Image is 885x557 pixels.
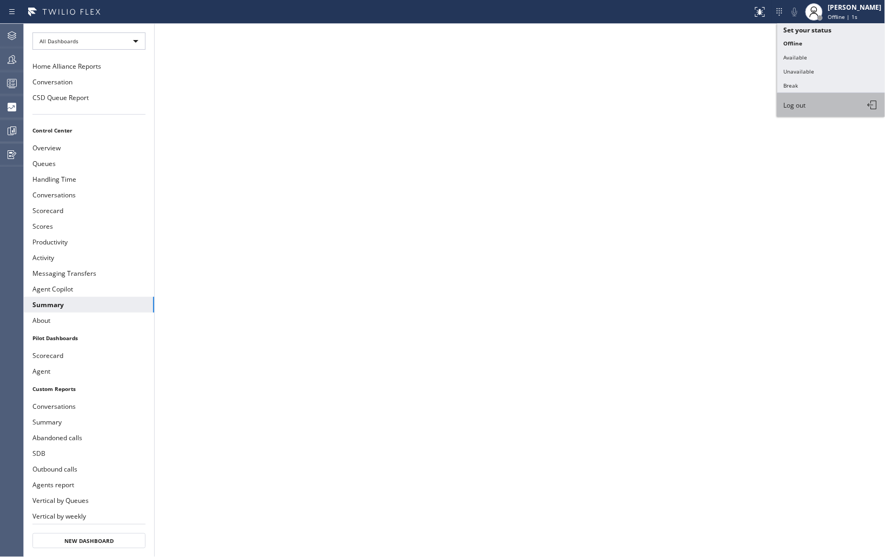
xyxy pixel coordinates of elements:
[828,13,858,21] span: Offline | 1s
[24,382,154,396] li: Custom Reports
[24,250,154,266] button: Activity
[155,24,885,557] iframe: dashboard_9f6bb337dffe
[24,331,154,345] li: Pilot Dashboards
[24,266,154,281] button: Messaging Transfers
[24,461,154,477] button: Outbound calls
[24,363,154,379] button: Agent
[24,297,154,313] button: Summary
[24,218,154,234] button: Scores
[828,3,882,12] div: [PERSON_NAME]
[24,414,154,430] button: Summary
[24,430,154,446] button: Abandoned calls
[24,90,154,105] button: CSD Queue Report
[24,140,154,156] button: Overview
[24,203,154,218] button: Scorecard
[24,508,154,524] button: Vertical by weekly
[24,171,154,187] button: Handling Time
[24,281,154,297] button: Agent Copilot
[24,348,154,363] button: Scorecard
[24,234,154,250] button: Productivity
[24,156,154,171] button: Queues
[32,533,146,548] button: New Dashboard
[24,123,154,137] li: Control Center
[24,446,154,461] button: SDB
[24,493,154,508] button: Vertical by Queues
[24,477,154,493] button: Agents report
[24,313,154,328] button: About
[24,187,154,203] button: Conversations
[24,58,154,74] button: Home Alliance Reports
[24,74,154,90] button: Conversation
[24,399,154,414] button: Conversations
[787,4,802,19] button: Mute
[32,32,146,50] div: All Dashboards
